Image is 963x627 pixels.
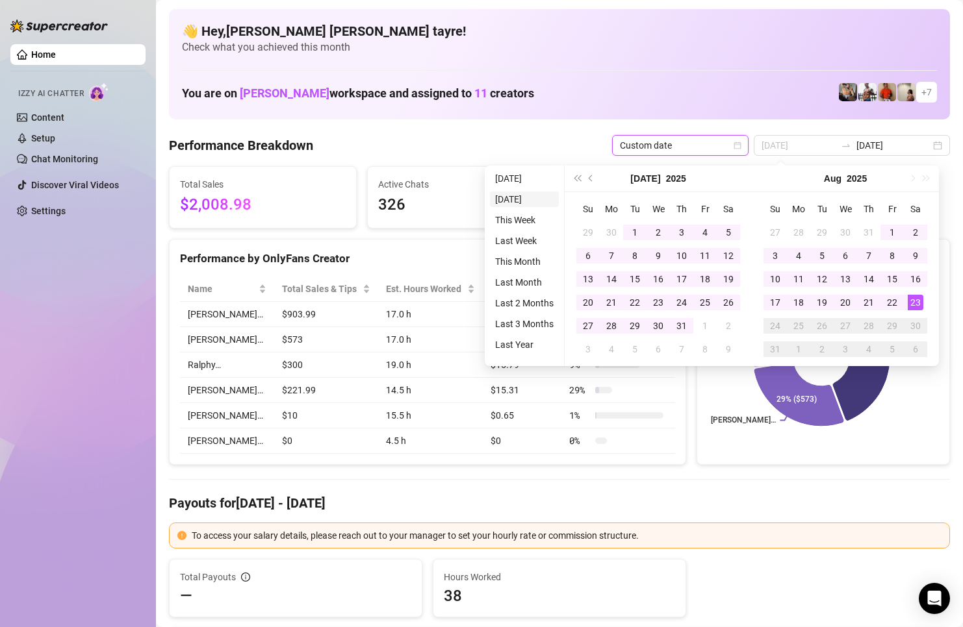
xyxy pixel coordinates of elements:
div: 22 [884,295,900,310]
li: [DATE] [490,191,559,207]
div: 24 [674,295,689,310]
span: 38 [444,585,675,606]
span: info-circle [241,572,250,582]
td: 2025-07-18 [693,267,717,291]
th: Tu [810,197,834,221]
td: $10 [274,403,378,428]
td: 2025-09-03 [834,338,857,361]
div: 6 [838,248,853,264]
td: 2025-07-29 [810,221,834,244]
div: 25 [697,295,713,310]
td: 2025-07-04 [693,221,717,244]
td: 2025-07-25 [693,291,717,314]
td: [PERSON_NAME]… [180,403,274,428]
h4: Performance Breakdown [169,136,313,154]
div: 22 [627,295,643,310]
span: Total Payouts [180,570,236,584]
td: 2025-08-07 [857,244,880,267]
div: 13 [580,271,596,287]
div: 3 [767,248,783,264]
div: 29 [884,318,900,334]
div: 2 [650,225,666,240]
td: 2025-08-25 [787,314,810,338]
img: logo-BBDzfeDw.svg [10,19,108,32]
td: 2025-08-20 [834,291,857,314]
td: 2025-09-01 [787,338,810,361]
th: Th [670,197,693,221]
td: 17.0 h [378,302,483,327]
h4: Payouts for [DATE] - [DATE] [169,494,950,512]
button: Last year (Control + left) [570,166,584,191]
div: 30 [650,318,666,334]
span: Izzy AI Chatter [18,88,84,100]
th: Sa [904,197,927,221]
div: To access your salary details, please reach out to your manager to set your hourly rate or commis... [192,528,942,543]
div: 21 [604,295,619,310]
div: 1 [627,225,643,240]
div: 23 [650,295,666,310]
td: $33.71 [483,327,562,352]
td: $300 [274,352,378,378]
th: Sales / Hour [483,277,562,302]
td: $903.99 [274,302,378,327]
span: 326 [378,193,544,217]
div: 30 [604,225,619,240]
td: 2025-08-05 [810,244,834,267]
div: 12 [721,248,736,264]
td: 2025-07-23 [647,291,670,314]
div: 19 [814,295,830,310]
td: 2025-09-05 [880,338,904,361]
li: This Month [490,254,559,269]
td: 2025-08-15 [880,267,904,291]
div: 10 [767,271,783,287]
div: 16 [908,271,923,287]
td: 2025-08-30 [904,314,927,338]
div: 4 [861,341,877,357]
div: 30 [838,225,853,240]
th: Mo [787,197,810,221]
td: 14.5 h [378,378,483,403]
span: Active Chats [378,177,544,191]
td: 2025-08-06 [647,338,670,361]
th: Fr [693,197,717,221]
td: 2025-07-26 [717,291,740,314]
td: 2025-08-24 [764,314,787,338]
div: 4 [697,225,713,240]
td: 2025-09-04 [857,338,880,361]
img: JUSTIN [858,83,877,101]
div: 30 [908,318,923,334]
div: 7 [674,341,689,357]
span: swap-right [841,140,851,151]
td: 2025-07-29 [623,314,647,338]
div: 27 [580,318,596,334]
a: Home [31,49,56,60]
td: [PERSON_NAME]… [180,378,274,403]
th: Total Sales & Tips [274,277,378,302]
td: 2025-08-03 [764,244,787,267]
td: 2025-07-21 [600,291,623,314]
li: Last 3 Months [490,316,559,332]
td: 2025-08-27 [834,314,857,338]
td: $0 [483,428,562,454]
td: 2025-07-31 [670,314,693,338]
td: 2025-08-05 [623,338,647,361]
div: 28 [861,318,877,334]
td: 15.5 h [378,403,483,428]
td: 2025-08-23 [904,291,927,314]
td: [PERSON_NAME]… [180,327,274,352]
div: 6 [580,248,596,264]
td: 2025-07-13 [576,267,600,291]
th: Name [180,277,274,302]
td: 2025-08-01 [693,314,717,338]
div: 16 [650,271,666,287]
div: 15 [884,271,900,287]
text: [PERSON_NAME]… [711,416,776,425]
td: 2025-07-14 [600,267,623,291]
div: 20 [838,295,853,310]
td: $573 [274,327,378,352]
td: 2025-07-01 [623,221,647,244]
td: 2025-07-28 [600,314,623,338]
div: 3 [838,341,853,357]
span: — [180,585,192,606]
span: + 7 [921,85,932,99]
